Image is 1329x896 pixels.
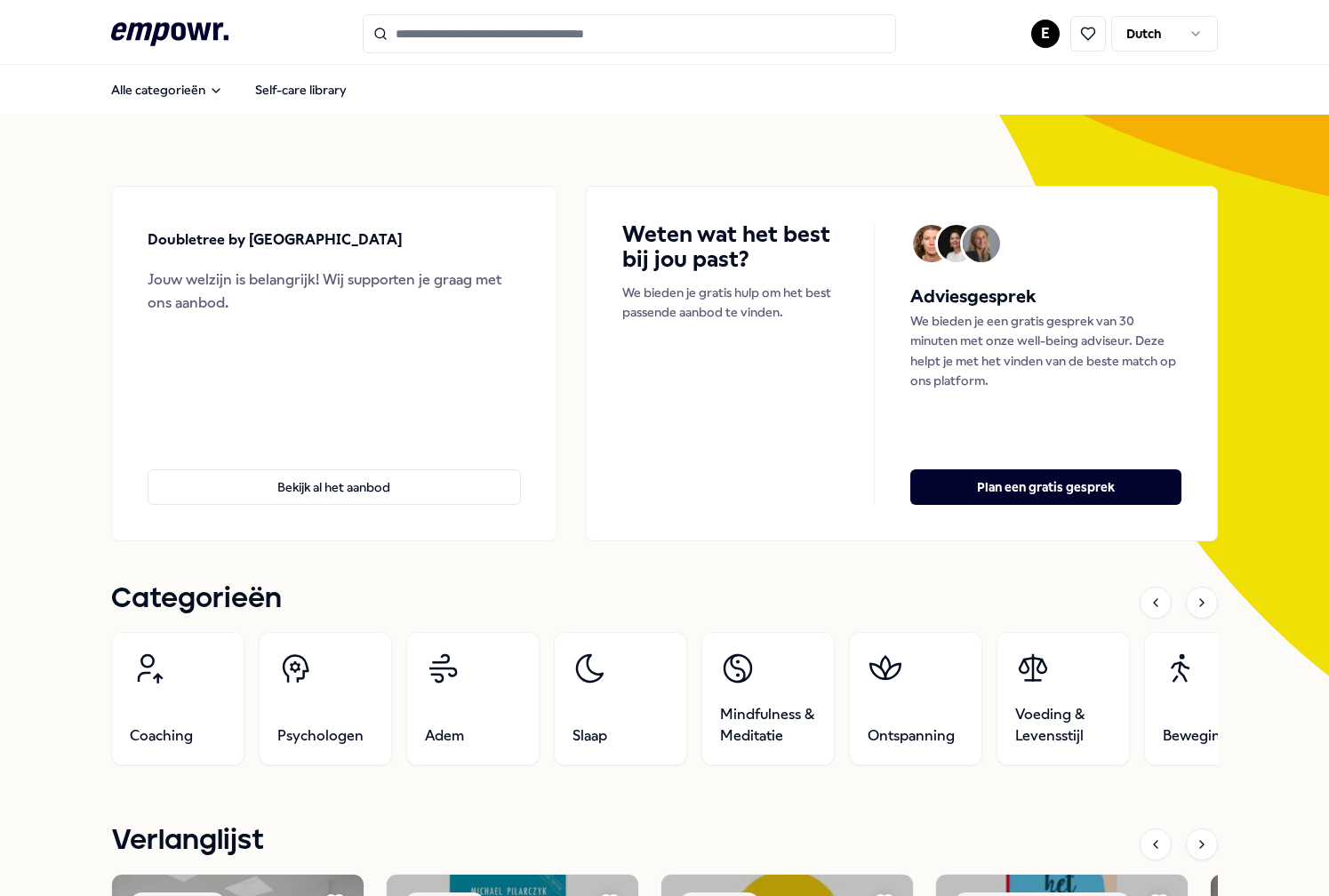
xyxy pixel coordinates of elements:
[111,819,264,863] h1: Verlanglijst
[572,725,607,747] span: Slaap
[963,225,1000,262] img: Avatar
[1144,632,1277,765] a: Beweging
[97,72,361,108] nav: Main
[148,469,521,505] button: Bekijk al het aanbod
[148,441,521,505] a: Bekijk al het aanbod
[277,725,364,747] span: Psychologen
[938,225,975,262] img: Avatar
[111,577,282,621] h1: Categorieën
[720,704,816,747] span: Mindfulness & Meditatie
[111,632,244,765] a: Coaching
[910,469,1181,505] button: Plan een gratis gesprek
[97,72,237,108] button: Alle categorieën
[622,283,839,323] p: We bieden je gratis hulp om het best passende aanbod te vinden.
[1015,704,1111,747] span: Voeding & Levensstijl
[913,225,950,262] img: Avatar
[130,725,193,747] span: Coaching
[1031,20,1060,48] button: E
[148,268,521,314] div: Jouw welzijn is belangrijk! Wij supporten je graag met ons aanbod.
[1163,725,1229,747] span: Beweging
[425,725,464,747] span: Adem
[910,283,1181,311] h5: Adviesgesprek
[868,725,955,747] span: Ontspanning
[363,14,896,53] input: Search for products, categories or subcategories
[241,72,361,108] a: Self-care library
[554,632,687,765] a: Slaap
[701,632,835,765] a: Mindfulness & Meditatie
[997,632,1130,765] a: Voeding & Levensstijl
[910,311,1181,391] p: We bieden je een gratis gesprek van 30 minuten met onze well-being adviseur. Deze helpt je met he...
[849,632,982,765] a: Ontspanning
[406,632,540,765] a: Adem
[259,632,392,765] a: Psychologen
[622,222,839,272] h4: Weten wat het best bij jou past?
[148,228,403,252] p: Doubletree by [GEOGRAPHIC_DATA]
